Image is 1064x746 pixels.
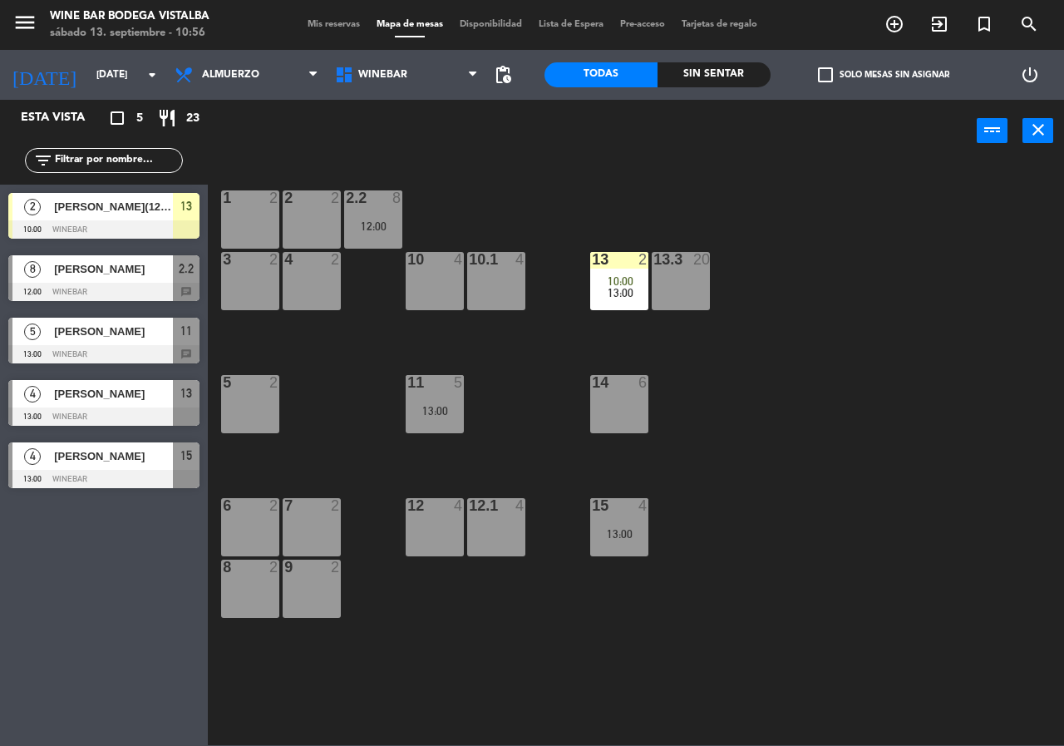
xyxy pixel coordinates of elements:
[592,252,593,267] div: 13
[269,190,279,205] div: 2
[223,252,224,267] div: 3
[1028,120,1048,140] i: close
[929,14,949,34] i: exit_to_app
[157,108,177,128] i: restaurant
[673,20,766,29] span: Tarjetas de regalo
[299,20,368,29] span: Mis reservas
[530,20,612,29] span: Lista de Espera
[180,321,192,341] span: 11
[451,20,530,29] span: Disponibilidad
[693,252,710,267] div: 20
[269,252,279,267] div: 2
[638,498,648,513] div: 4
[24,324,41,340] span: 5
[54,447,173,465] span: [PERSON_NAME]
[180,446,192,466] span: 15
[406,405,464,417] div: 13:00
[142,65,162,85] i: arrow_drop_down
[24,199,41,215] span: 2
[331,498,341,513] div: 2
[977,118,1007,143] button: power_input
[884,14,904,34] i: add_circle_outline
[974,14,994,34] i: turned_in_not
[284,498,285,513] div: 7
[223,190,224,205] div: 1
[186,109,199,128] span: 23
[54,385,173,403] span: [PERSON_NAME]
[608,274,633,288] span: 10:00
[407,252,408,267] div: 10
[54,323,173,340] span: [PERSON_NAME]
[202,69,259,81] span: Almuerzo
[592,375,593,390] div: 14
[107,108,127,128] i: crop_square
[331,560,341,575] div: 2
[1020,65,1040,85] i: power_settings_new
[346,190,347,205] div: 2.2
[8,108,120,128] div: Esta vista
[284,252,285,267] div: 4
[515,252,525,267] div: 4
[180,196,192,216] span: 13
[358,69,407,81] span: WineBar
[331,190,341,205] div: 2
[544,62,658,87] div: Todas
[344,220,402,232] div: 12:00
[24,448,41,465] span: 4
[612,20,673,29] span: Pre-acceso
[658,62,771,87] div: Sin sentar
[608,286,633,299] span: 13:00
[53,151,182,170] input: Filtrar por nombre...
[223,560,224,575] div: 8
[24,261,41,278] span: 8
[269,560,279,575] div: 2
[493,65,513,85] span: pending_actions
[818,67,949,82] label: Solo mesas sin asignar
[54,198,173,215] span: [PERSON_NAME](12/9)17hs
[392,190,402,205] div: 8
[1022,118,1053,143] button: close
[284,560,285,575] div: 9
[284,190,285,205] div: 2
[180,383,192,403] span: 13
[818,67,833,82] span: check_box_outline_blank
[515,498,525,513] div: 4
[592,498,593,513] div: 15
[12,10,37,35] i: menu
[1019,14,1039,34] i: search
[269,375,279,390] div: 2
[454,252,464,267] div: 4
[50,8,209,25] div: Wine Bar Bodega Vistalba
[469,252,470,267] div: 10.1
[638,375,648,390] div: 6
[136,109,143,128] span: 5
[407,375,408,390] div: 11
[590,528,648,540] div: 13:00
[179,259,194,279] span: 2.2
[269,498,279,513] div: 2
[223,498,224,513] div: 6
[24,386,41,403] span: 4
[653,252,654,267] div: 13.3
[54,260,173,278] span: [PERSON_NAME]
[454,375,464,390] div: 5
[407,498,408,513] div: 12
[368,20,451,29] span: Mapa de mesas
[50,25,209,42] div: sábado 13. septiembre - 10:56
[983,120,1002,140] i: power_input
[454,498,464,513] div: 4
[33,151,53,170] i: filter_list
[223,375,224,390] div: 5
[638,252,648,267] div: 2
[12,10,37,41] button: menu
[331,252,341,267] div: 2
[469,498,470,513] div: 12.1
